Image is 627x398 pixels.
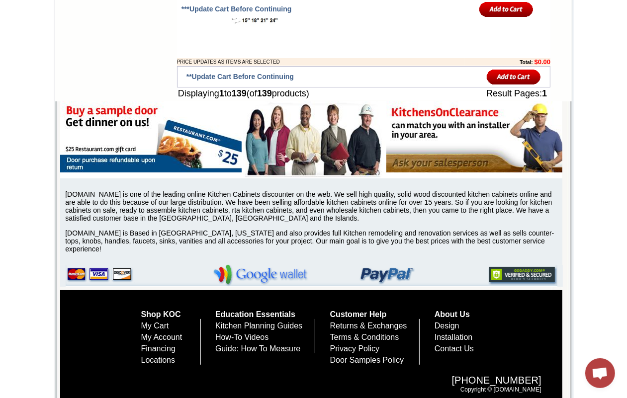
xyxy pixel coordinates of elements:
[215,321,302,330] a: Kitchen Planning Guides
[330,356,404,364] a: Door Samples Policy
[585,358,615,388] div: Open chat
[186,73,294,80] span: **Update Cart Before Continuing
[65,229,562,253] p: [DOMAIN_NAME] is Based in [GEOGRAPHIC_DATA], [US_STATE] and also provides full Kitchen remodeling...
[177,87,428,100] td: Displaying to (of products)
[177,58,465,66] td: PRICE UPDATES AS ITEMS ARE SELECTED
[232,88,247,98] b: 139
[330,333,399,341] a: Terms & Conditions
[215,333,269,341] a: How-To Videos
[330,344,380,353] a: Privacy Policy
[181,5,292,13] span: ***Update Cart Before Continuing
[520,60,533,65] b: Total:
[215,344,300,353] a: Guide: How To Measure
[330,310,420,319] h5: Customer Help
[219,88,224,98] b: 1
[141,356,176,364] a: Locations
[141,344,176,353] a: Financing
[65,190,562,222] p: [DOMAIN_NAME] is one of the leading online Kitchen Cabinets discounter on the web. We sell high q...
[215,310,295,318] a: Education Essentials
[542,88,547,98] b: 1
[435,333,473,341] a: Installation
[435,344,474,353] a: Contact Us
[94,375,541,386] span: [PHONE_NUMBER]
[141,310,181,318] a: Shop KOC
[435,310,470,318] a: About Us
[141,333,182,341] a: My Account
[487,69,541,85] input: Add to Cart
[330,321,407,330] a: Returns & Exchanges
[535,58,551,66] b: $0.00
[479,1,534,17] input: Add to Cart
[257,88,272,98] b: 139
[435,321,459,330] a: Design
[141,321,169,330] a: My Cart
[428,87,551,100] td: Result Pages:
